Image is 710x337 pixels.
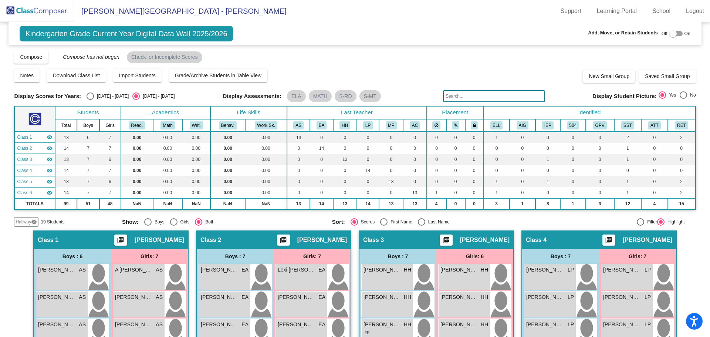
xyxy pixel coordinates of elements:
[359,90,381,102] mat-chip: S-MT
[87,92,175,100] mat-radio-group: Select an option
[318,266,325,274] span: EA
[153,154,182,165] td: 0.00
[287,154,310,165] td: 0
[603,266,640,274] span: [PERSON_NAME]
[339,121,350,129] button: HH
[403,198,426,209] td: 13
[94,93,129,100] div: [DATE] - [DATE]
[219,121,237,129] button: Behav.
[614,132,642,143] td: 2
[55,54,119,60] span: Compose has not begun
[510,165,535,176] td: 0
[135,236,184,244] span: [PERSON_NAME]
[121,132,153,143] td: 0.00
[481,266,488,274] span: HH
[20,54,42,60] span: Compose
[99,176,121,187] td: 6
[535,187,560,198] td: 0
[641,119,667,132] th: Attendance Concerns
[99,119,121,132] th: Girls
[293,121,304,129] button: AS
[641,154,667,165] td: 0
[153,187,182,198] td: 0.00
[79,266,86,274] span: AS
[119,73,156,78] span: Import Students
[129,121,145,129] button: Read.
[55,143,77,154] td: 14
[55,119,77,132] th: Total
[182,165,210,176] td: 0.00
[245,198,287,209] td: NaN
[446,154,465,165] td: 0
[127,51,202,63] mat-chip: Check for Incomplete Scores
[287,165,310,176] td: 0
[589,73,629,79] span: New Small Group
[121,154,153,165] td: 0.00
[535,132,560,143] td: 0
[210,187,245,198] td: 0.00
[586,132,614,143] td: 0
[510,143,535,154] td: 0
[614,176,642,187] td: 1
[210,198,245,209] td: NaN
[379,132,403,143] td: 0
[277,235,290,246] button: Print Students Details
[140,93,175,100] div: [DATE] - [DATE]
[588,29,658,37] span: Add, Move, or Retain Students
[465,119,484,132] th: Keep with teacher
[560,176,586,187] td: 0
[535,176,560,187] td: 1
[560,132,586,143] td: 0
[287,90,305,102] mat-chip: ELA
[278,266,315,274] span: Lexi [PERSON_NAME]
[586,176,614,187] td: 0
[542,121,554,129] button: IEP
[586,165,614,176] td: 0
[614,187,642,198] td: 1
[245,143,287,154] td: 0.00
[359,249,436,264] div: Boys : 7
[47,179,53,185] mat-icon: visibility
[14,154,55,165] td: Hailey Hodshon - No Class Name
[568,266,574,274] span: LP
[427,119,446,132] th: Keep away students
[379,198,403,209] td: 13
[510,187,535,198] td: 0
[153,143,182,154] td: 0.00
[659,91,696,101] mat-radio-group: Select an option
[490,121,503,129] button: ELL
[156,266,163,274] span: AS
[427,154,446,165] td: 0
[74,5,287,17] span: [PERSON_NAME][GEOGRAPHIC_DATA] - [PERSON_NAME]
[535,119,560,132] th: Individualized Education Plan
[522,249,599,264] div: Boys : 7
[332,218,537,226] mat-radio-group: Select an option
[465,176,484,187] td: 0
[665,219,685,225] div: Highlight
[333,119,357,132] th: Hailey Hodshon
[245,187,287,198] td: 0.00
[200,236,221,244] span: Class 2
[427,176,446,187] td: 0
[535,165,560,176] td: 0
[16,219,31,225] span: Hallway
[427,143,446,154] td: 0
[666,92,676,98] div: Yes
[460,236,510,244] span: [PERSON_NAME]
[245,176,287,187] td: 0.00
[14,93,81,100] span: Display Scores for Years:
[31,219,37,225] mat-icon: visibility_off
[555,5,587,17] a: Support
[309,90,332,102] mat-chip: MATH
[47,134,53,140] mat-icon: visibility
[121,176,153,187] td: 0.00
[47,190,53,196] mat-icon: visibility
[386,121,397,129] button: MP
[440,235,453,246] button: Print Students Details
[614,165,642,176] td: 0
[77,154,99,165] td: 7
[47,145,53,151] mat-icon: visibility
[645,73,690,79] span: Saved Small Group
[41,219,64,225] span: 19 Students
[287,187,310,198] td: 0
